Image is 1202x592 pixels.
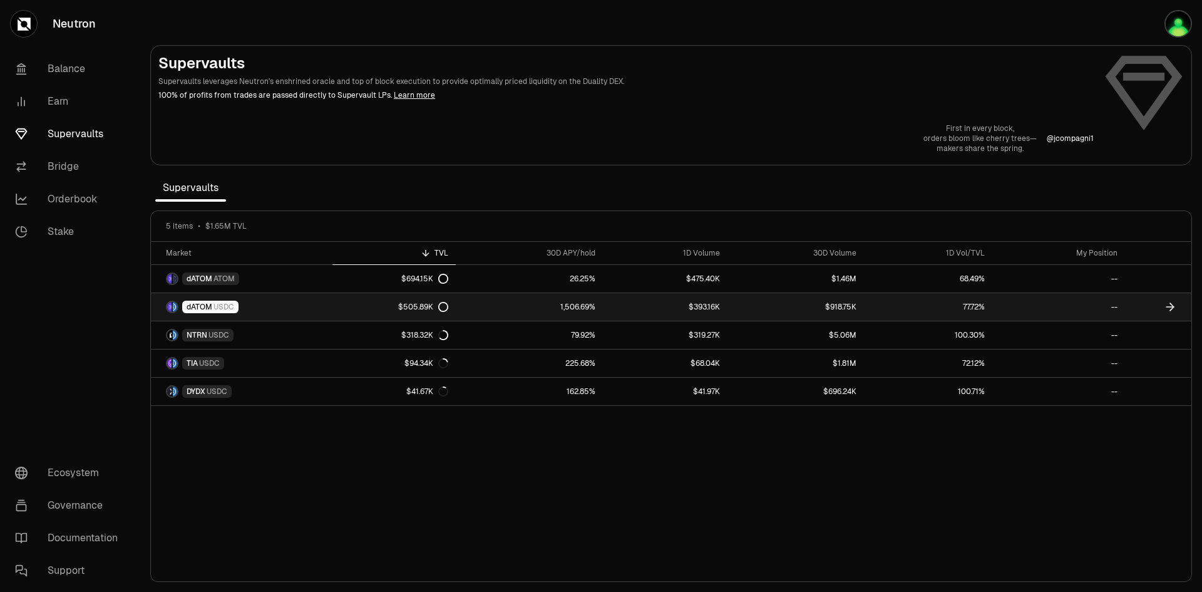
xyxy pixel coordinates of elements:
span: dATOM [187,274,212,284]
a: 100.30% [864,321,992,349]
a: NTRN LogoUSDC LogoNTRNUSDC [151,321,332,349]
img: NTRN Logo [167,330,172,340]
a: dATOM LogoUSDC LogodATOMUSDC [151,293,332,321]
a: $68.04K [603,350,727,377]
a: $94.34K [332,350,456,377]
a: Earn [5,85,135,118]
img: USDC Logo [173,387,177,397]
a: -- [992,378,1125,405]
img: USDC Logo [173,330,177,340]
img: dATOM Logo [167,274,172,284]
img: DYDX Logo [167,387,172,397]
a: 77.72% [864,293,992,321]
span: $1.65M TVL [205,221,247,231]
a: 79.92% [456,321,603,349]
p: makers share the spring. [923,143,1037,153]
img: USDC Logo [173,302,177,312]
a: $1.46M [727,265,864,293]
span: DYDX [187,387,205,397]
a: DYDX LogoUSDC LogoDYDXUSDC [151,378,332,405]
a: TIA LogoUSDC LogoTIAUSDC [151,350,332,377]
a: Stake [5,216,135,248]
a: $475.40K [603,265,727,293]
a: dATOM LogoATOM LogodATOMATOM [151,265,332,293]
a: 100.71% [864,378,992,405]
a: 26.25% [456,265,603,293]
img: ATOM Logo [173,274,177,284]
div: TVL [340,248,448,258]
a: $393.16K [603,293,727,321]
span: TIA [187,358,198,368]
div: 30D Volume [735,248,856,258]
img: picsou [1164,10,1192,38]
img: USDC Logo [173,358,177,368]
a: Balance [5,53,135,85]
span: dATOM [187,302,212,312]
a: $41.97K [603,378,727,405]
span: Supervaults [155,175,226,200]
a: First in every block,orders bloom like cherry trees—makers share the spring. [923,123,1037,153]
div: Market [166,248,325,258]
a: $505.89K [332,293,456,321]
a: 162.85% [456,378,603,405]
div: 30D APY/hold [463,248,595,258]
span: USDC [208,330,229,340]
a: -- [992,293,1125,321]
a: Supervaults [5,118,135,150]
span: USDC [207,387,227,397]
div: $505.89K [398,302,448,312]
a: $319.27K [603,321,727,349]
a: 72.12% [864,350,992,377]
p: @ jcompagni1 [1047,133,1094,143]
img: TIA Logo [167,358,172,368]
div: 1D Volume [610,248,720,258]
a: Orderbook [5,183,135,216]
a: $41.67K [332,378,456,405]
p: orders bloom like cherry trees— [923,133,1037,143]
p: Supervaults leverages Neutron's enshrined oracle and top of block execution to provide optimally ... [158,76,1094,87]
div: 1D Vol/TVL [871,248,985,258]
span: NTRN [187,330,207,340]
a: -- [992,321,1125,349]
a: Documentation [5,522,135,554]
a: -- [992,350,1125,377]
p: First in every block, [923,123,1037,133]
a: @jcompagni1 [1047,133,1094,143]
a: -- [992,265,1125,293]
a: Ecosystem [5,457,135,489]
span: ATOM [213,274,235,284]
a: 68.49% [864,265,992,293]
div: $94.34K [404,358,448,368]
img: dATOM Logo [167,302,172,312]
a: $318.32K [332,321,456,349]
a: $696.24K [727,378,864,405]
a: 225.68% [456,350,603,377]
a: 1,506.69% [456,293,603,321]
a: Bridge [5,150,135,183]
span: USDC [213,302,234,312]
a: Learn more [394,90,435,100]
h2: Supervaults [158,53,1094,73]
span: 5 items [166,221,193,231]
div: My Position [1000,248,1117,258]
a: Support [5,554,135,587]
a: $5.06M [727,321,864,349]
div: $318.32K [401,330,448,340]
a: $1.81M [727,350,864,377]
span: USDC [199,358,220,368]
a: $918.75K [727,293,864,321]
div: $694.15K [401,274,448,284]
a: $694.15K [332,265,456,293]
p: 100% of profits from trades are passed directly to Supervault LPs. [158,90,1094,101]
div: $41.67K [406,387,448,397]
a: Governance [5,489,135,522]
